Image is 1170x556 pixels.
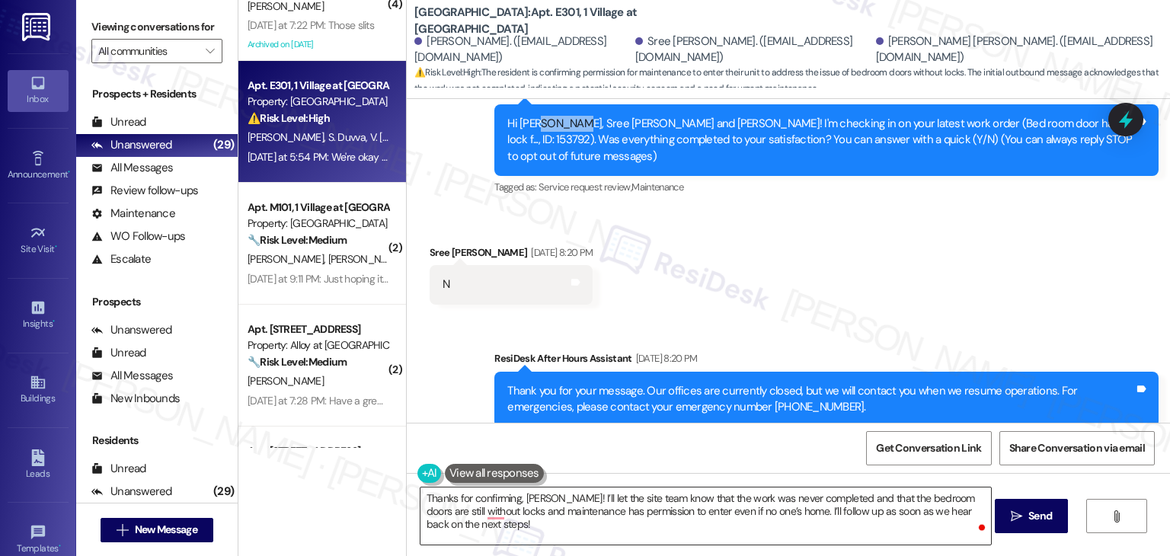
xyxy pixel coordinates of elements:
[1009,440,1145,456] span: Share Conversation via email
[539,181,631,193] span: Service request review ,
[248,94,388,110] div: Property: [GEOGRAPHIC_DATA]
[135,522,197,538] span: New Message
[209,480,238,503] div: (29)
[248,337,388,353] div: Property: Alloy at [GEOGRAPHIC_DATA]
[635,34,872,66] div: Sree [PERSON_NAME]. ([EMAIL_ADDRESS][DOMAIN_NAME])
[91,114,146,130] div: Unread
[494,176,1159,198] div: Tagged as:
[98,39,198,63] input: All communities
[527,244,593,260] div: [DATE] 8:20 PM
[248,130,328,144] span: [PERSON_NAME]
[91,461,146,477] div: Unread
[206,45,214,57] i: 
[248,111,330,125] strong: ⚠️ Risk Level: High
[494,350,1159,372] div: ResiDesk After Hours Assistant
[101,518,213,542] button: New Message
[91,183,198,199] div: Review follow-ups
[328,130,370,144] span: S. Duvva
[328,252,404,266] span: [PERSON_NAME]
[876,440,981,456] span: Get Conversation Link
[248,374,324,388] span: [PERSON_NAME]
[248,272,529,286] div: [DATE] at 9:11 PM: Just hoping it doesn't happen again this month
[59,541,61,551] span: •
[91,228,185,244] div: WO Follow-ups
[414,66,480,78] strong: ⚠️ Risk Level: High
[91,15,222,39] label: Viewing conversations for
[91,137,172,153] div: Unanswered
[91,391,180,407] div: New Inbounds
[91,160,173,176] div: All Messages
[248,443,388,459] div: Apt. [STREET_ADDRESS]
[248,200,388,216] div: Apt. M101, 1 Village at [GEOGRAPHIC_DATA]
[117,524,128,536] i: 
[1011,510,1022,522] i: 
[91,484,172,500] div: Unanswered
[68,167,70,177] span: •
[246,35,390,54] div: Archived on [DATE]
[22,13,53,41] img: ResiDesk Logo
[370,130,456,144] span: V. [PERSON_NAME]
[420,487,991,545] textarea: To enrich screen reader interactions, please activate Accessibility in Grammarly extension settings
[248,150,571,164] div: [DATE] at 5:54 PM: We're okay with them coming in, when we're not home.
[8,295,69,336] a: Insights •
[248,18,374,32] div: [DATE] at 7:22 PM: Those slits
[91,251,151,267] div: Escalate
[76,294,238,310] div: Prospects
[248,233,347,247] strong: 🔧 Risk Level: Medium
[414,5,719,37] b: [GEOGRAPHIC_DATA]: Apt. E301, 1 Village at [GEOGRAPHIC_DATA]
[8,445,69,486] a: Leads
[631,181,683,193] span: Maintenance
[430,244,593,266] div: Sree [PERSON_NAME]
[507,383,1134,416] div: Thank you for your message. Our offices are currently closed, but we will contact you when we res...
[866,431,991,465] button: Get Conversation Link
[91,206,175,222] div: Maintenance
[8,369,69,411] a: Buildings
[995,499,1069,533] button: Send
[507,116,1134,165] div: Hi [PERSON_NAME], Sree [PERSON_NAME] and [PERSON_NAME]! I'm checking in on your latest work order...
[8,220,69,261] a: Site Visit •
[248,394,425,407] div: [DATE] at 7:28 PM: Have a great evening!
[248,78,388,94] div: Apt. E301, 1 Village at [GEOGRAPHIC_DATA]
[91,322,172,338] div: Unanswered
[91,345,146,361] div: Unread
[76,433,238,449] div: Residents
[999,431,1155,465] button: Share Conversation via email
[248,355,347,369] strong: 🔧 Risk Level: Medium
[55,241,57,252] span: •
[414,65,1170,97] span: : The resident is confirming permission for maintenance to enter their unit to address the issue ...
[876,34,1159,66] div: [PERSON_NAME] [PERSON_NAME]. ([EMAIL_ADDRESS][DOMAIN_NAME])
[209,133,238,157] div: (29)
[53,316,55,327] span: •
[1028,508,1052,524] span: Send
[1111,510,1122,522] i: 
[443,276,449,292] div: N
[248,216,388,232] div: Property: [GEOGRAPHIC_DATA]
[248,252,328,266] span: [PERSON_NAME]
[248,321,388,337] div: Apt. [STREET_ADDRESS]
[414,34,631,66] div: [PERSON_NAME]. ([EMAIL_ADDRESS][DOMAIN_NAME])
[91,368,173,384] div: All Messages
[8,70,69,111] a: Inbox
[76,86,238,102] div: Prospects + Residents
[632,350,698,366] div: [DATE] 8:20 PM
